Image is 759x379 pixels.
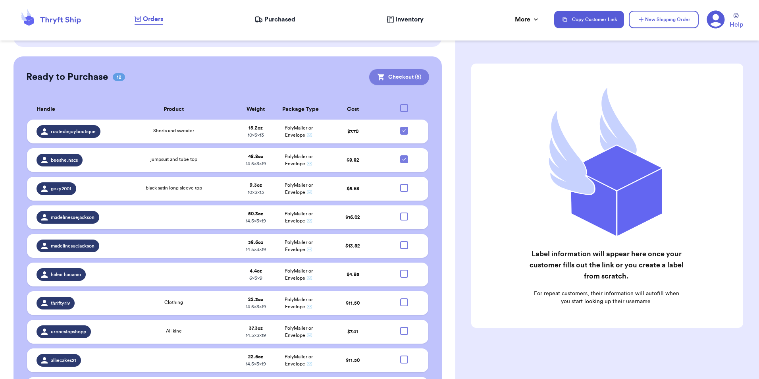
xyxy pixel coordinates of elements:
[248,190,264,195] span: 10 x 3 x 13
[51,357,76,364] span: alliecakes21
[246,362,266,366] span: 14.5 x 3 x 19
[264,15,295,24] span: Purchased
[51,214,94,220] span: madelinesuejackson
[248,154,263,159] strong: 48.8 oz
[51,243,94,249] span: madelinesuejackson
[248,240,263,245] strong: 38.6 oz
[730,20,743,29] span: Help
[51,300,70,306] span: thriftyriv
[285,126,313,137] span: PolyMailer or Envelope ✉️
[345,215,360,220] span: $ 16.02
[347,272,359,277] span: $ 4.95
[285,269,313,280] span: PolyMailer or Envelope ✉️
[246,161,266,166] span: 14.5 x 3 x 19
[285,211,313,223] span: PolyMailer or Envelope ✉️
[26,71,108,83] h2: Ready to Purchase
[347,158,359,162] span: $ 8.82
[246,333,266,338] span: 14.5 x 3 x 19
[249,126,263,130] strong: 15.2 oz
[285,354,313,366] span: PolyMailer or Envelope ✉️
[143,14,163,24] span: Orders
[529,248,684,282] h2: Label information will appear here once your customer fills out the link or you create a label fr...
[164,300,183,305] span: Clothing
[346,358,360,363] span: $ 11.50
[285,326,313,338] span: PolyMailer or Envelope ✉️
[113,73,125,81] span: 12
[249,276,262,280] span: 6 x 3 x 9
[515,15,540,24] div: More
[166,329,182,333] span: All kine
[250,269,262,273] strong: 4.4 oz
[346,301,360,306] span: $ 11.50
[629,11,699,28] button: New Shipping Order
[345,244,360,248] span: $ 13.82
[248,133,264,137] span: 10 x 3 x 13
[285,183,313,195] span: PolyMailer or Envelope ✉️
[529,290,684,306] p: For repeat customers, their information will autofill when you start looking up their username.
[254,15,295,24] a: Purchased
[248,354,263,359] strong: 22.6 oz
[347,129,358,134] span: $ 7.70
[248,211,263,216] strong: 50.3 oz
[234,99,277,120] th: Weight
[387,15,424,24] a: Inventory
[285,154,313,166] span: PolyMailer or Envelope ✉️
[51,128,96,135] span: rootedinjoyboutique
[277,99,321,120] th: Package Type
[146,186,202,190] span: black satin long sleeve top
[248,297,263,302] strong: 22.3 oz
[554,11,624,28] button: Copy Customer Link
[395,15,424,24] span: Inventory
[51,271,81,278] span: hiileii.hauanio
[135,14,163,25] a: Orders
[150,157,197,162] span: jumpsuit and tube top
[320,99,385,120] th: Cost
[114,99,234,120] th: Product
[285,297,313,309] span: PolyMailer or Envelope ✉️
[246,219,266,223] span: 14.5 x 3 x 19
[347,329,358,334] span: $ 7.41
[51,186,71,192] span: gezy2001
[250,183,262,188] strong: 9.3 oz
[51,329,86,335] span: uronestopshopp
[730,13,743,29] a: Help
[347,186,359,191] span: $ 5.68
[246,247,266,252] span: 14.5 x 3 x 19
[51,157,78,163] span: beeshe.nacs
[249,326,263,331] strong: 37.3 oz
[246,304,266,309] span: 14.5 x 3 x 19
[285,240,313,252] span: PolyMailer or Envelope ✉️
[369,69,429,85] button: Checkout (5)
[37,105,55,114] span: Handle
[153,128,194,133] span: Shorts and sweater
